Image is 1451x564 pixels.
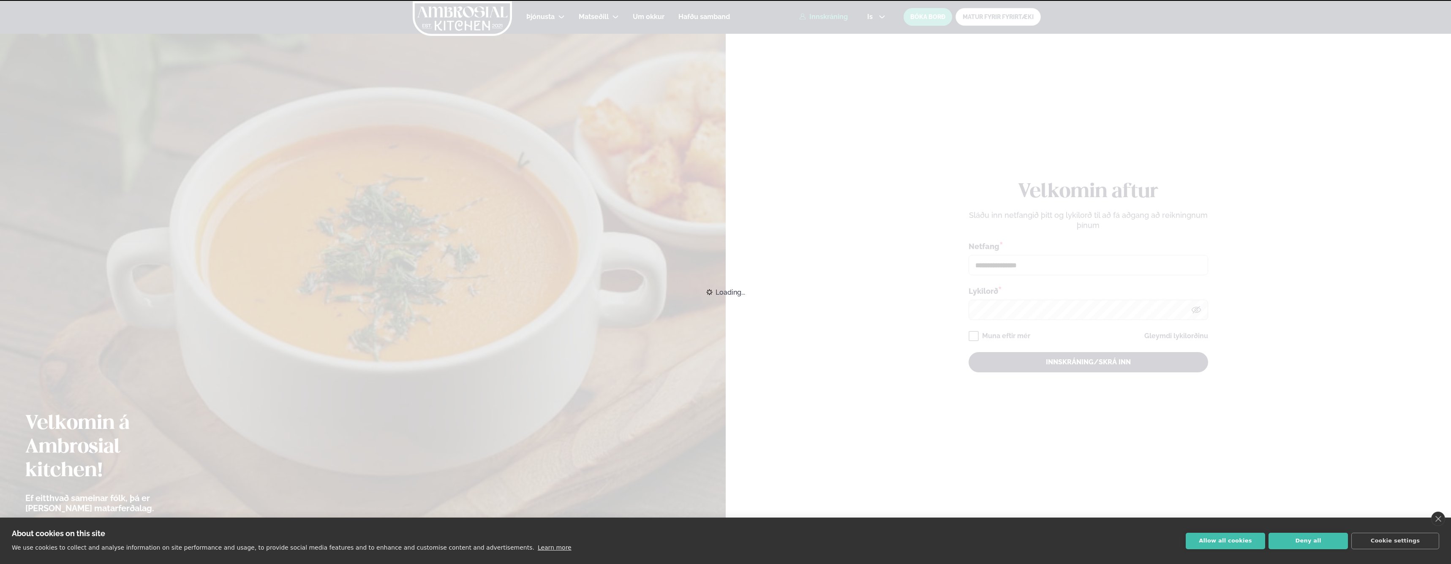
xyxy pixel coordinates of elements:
[1431,512,1445,526] a: close
[1186,533,1265,549] button: Allow all cookies
[1351,533,1439,549] button: Cookie settings
[538,544,572,551] a: Learn more
[1269,533,1348,549] button: Deny all
[12,529,105,538] strong: About cookies on this site
[12,544,534,551] p: We use cookies to collect and analyse information on site performance and usage, to provide socia...
[716,283,745,301] span: Loading...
